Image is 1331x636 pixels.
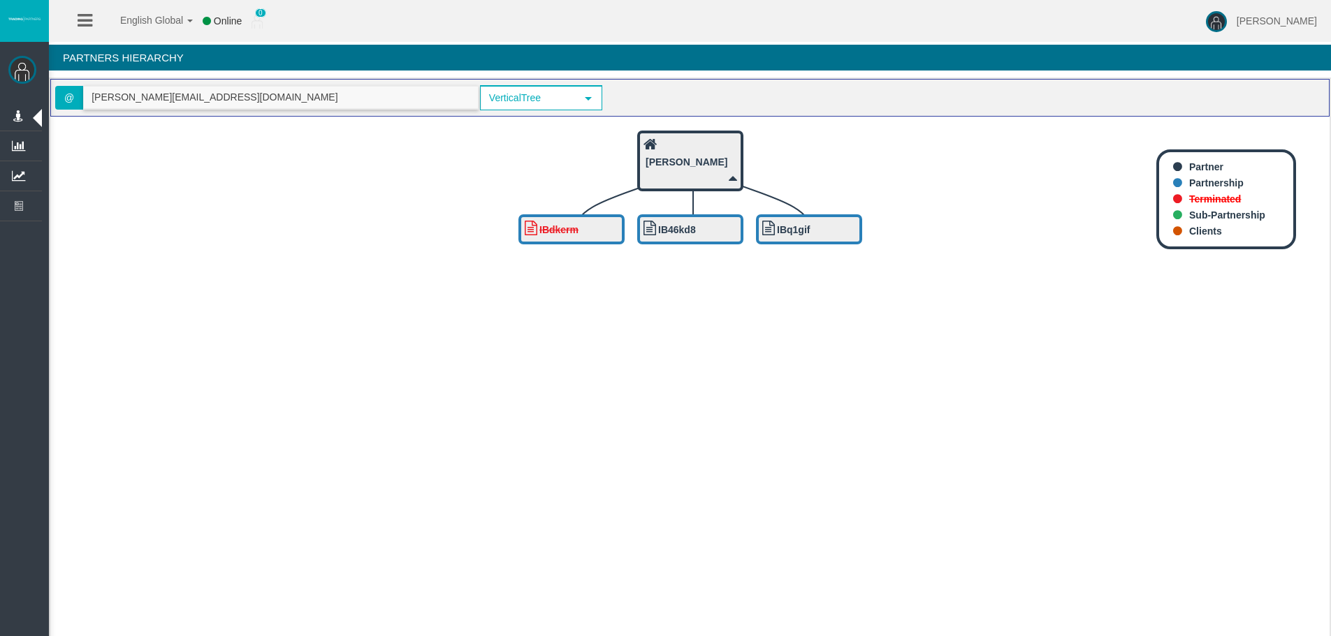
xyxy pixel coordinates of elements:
input: Search partner... [84,87,478,108]
b: Partnership [1189,177,1244,188]
img: logo.svg [7,16,42,22]
span: @ [55,86,83,110]
b: IBq1gif [777,224,810,235]
img: user_small.png [252,15,263,29]
span: Online [214,15,242,27]
b: Partner [1189,161,1223,172]
h4: Partners Hierarchy [49,45,1331,71]
b: IBdkerm [539,224,579,235]
b: Sub-Partnership [1189,209,1265,221]
img: user-image [1206,11,1227,32]
b: IB46kd8 [658,224,696,235]
span: [PERSON_NAME] [1237,15,1317,27]
b: [PERSON_NAME] [646,156,727,168]
b: Clients [1189,225,1222,237]
span: VerticalTree [481,87,576,109]
b: Terminated [1189,193,1241,205]
span: select [583,93,594,104]
span: English Global [102,15,183,26]
span: 0 [255,8,266,17]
